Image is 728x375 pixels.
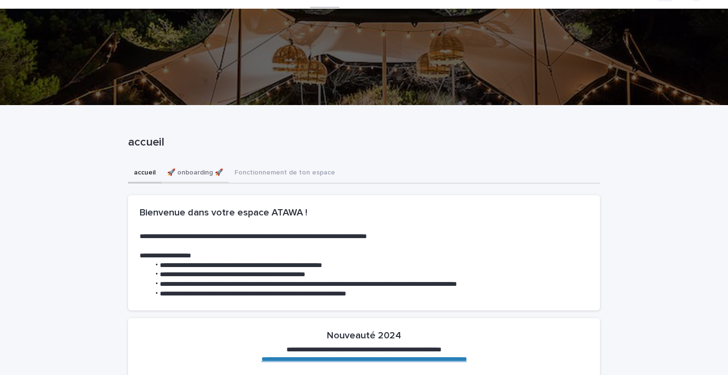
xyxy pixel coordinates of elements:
h2: Bienvenue dans votre espace ATAWA ! [140,207,588,218]
p: accueil [128,135,596,149]
h2: Nouveauté 2024 [327,330,401,341]
button: 🚀 onboarding 🚀 [161,163,229,184]
button: Fonctionnement de ton espace [229,163,341,184]
button: accueil [128,163,161,184]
